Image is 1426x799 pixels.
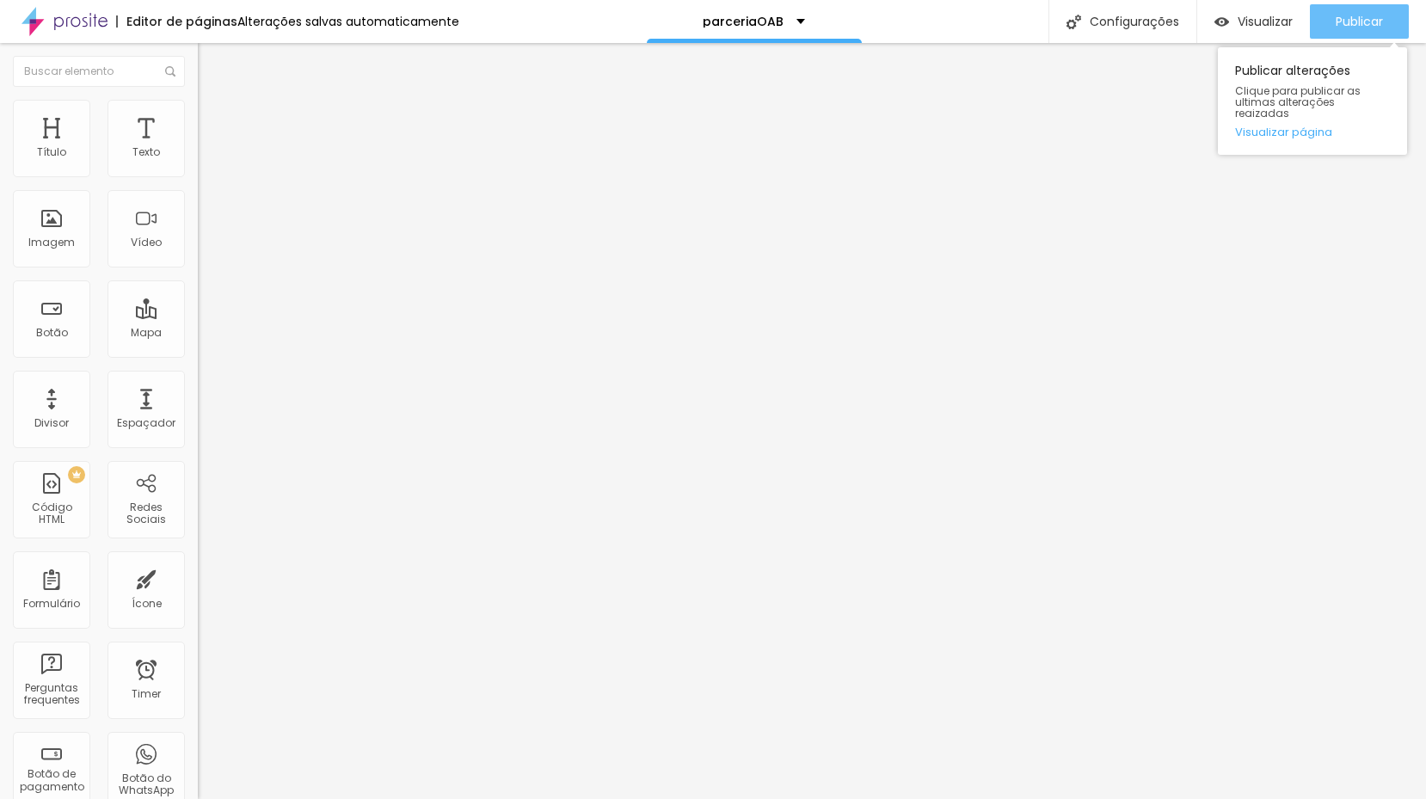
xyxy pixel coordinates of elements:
[34,417,69,429] div: Divisor
[1197,4,1310,39] button: Visualizar
[1066,15,1081,29] img: Icone
[131,327,162,339] div: Mapa
[1238,15,1293,28] span: Visualizar
[13,56,185,87] input: Buscar elemento
[116,15,237,28] div: Editor de páginas
[1218,47,1407,155] div: Publicar alterações
[112,772,180,797] div: Botão do WhatsApp
[237,15,459,28] div: Alterações salvas automaticamente
[17,768,85,793] div: Botão de pagamento
[23,598,80,610] div: Formulário
[1310,4,1409,39] button: Publicar
[1336,15,1383,28] span: Publicar
[17,501,85,526] div: Código HTML
[198,43,1426,799] iframe: Editor
[165,66,175,77] img: Icone
[703,15,784,28] p: parceriaOAB
[132,688,161,700] div: Timer
[1235,85,1390,120] span: Clique para publicar as ultimas alterações reaizadas
[117,417,175,429] div: Espaçador
[36,327,68,339] div: Botão
[28,237,75,249] div: Imagem
[1214,15,1229,29] img: view-1.svg
[132,598,162,610] div: Ícone
[1235,126,1390,138] a: Visualizar página
[112,501,180,526] div: Redes Sociais
[17,682,85,707] div: Perguntas frequentes
[132,146,160,158] div: Texto
[131,237,162,249] div: Vídeo
[37,146,66,158] div: Título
